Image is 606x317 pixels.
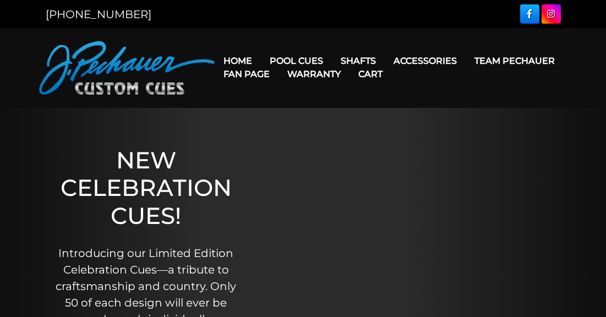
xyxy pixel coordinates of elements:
a: Team Pechauer [466,47,564,75]
a: Home [215,47,261,75]
a: Pool Cues [261,47,332,75]
a: Accessories [385,47,466,75]
a: Fan Page [215,60,279,88]
a: Shafts [332,47,385,75]
h1: NEW CELEBRATION CUES! [51,146,241,229]
a: [PHONE_NUMBER] [46,8,151,21]
img: Pechauer Custom Cues [39,41,215,95]
a: Warranty [279,60,350,88]
a: Cart [350,60,391,88]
